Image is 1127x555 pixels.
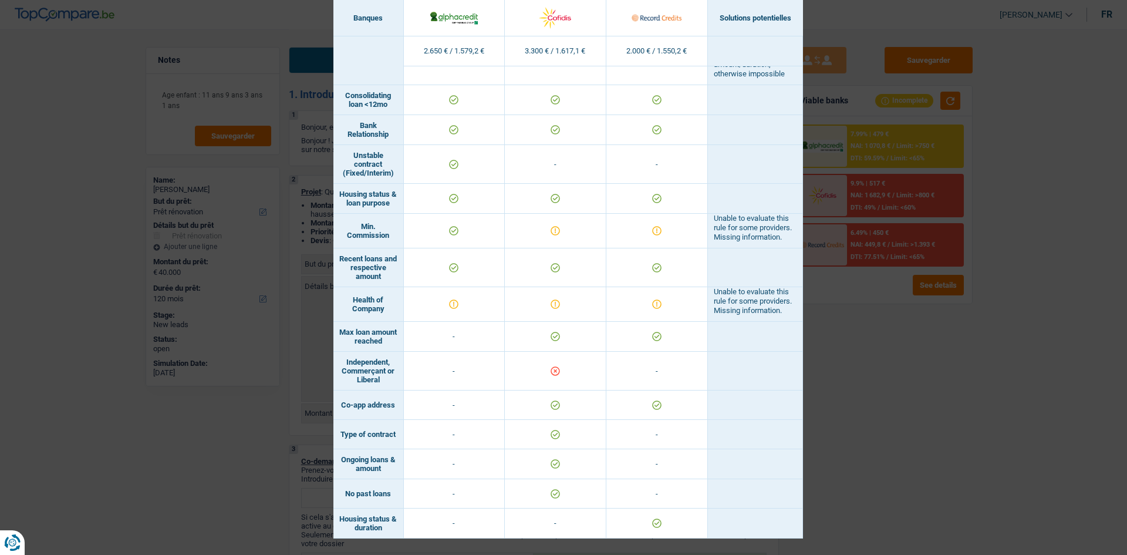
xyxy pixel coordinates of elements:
[404,352,505,391] td: -
[606,420,708,449] td: -
[333,322,404,352] td: Max loan amount reached
[505,36,606,66] td: 3.300 € / 1.617,1 €
[606,449,708,479] td: -
[429,10,479,25] img: AlphaCredit
[333,391,404,420] td: Co-app address
[333,85,404,115] td: Consolidating loan <12mo
[404,509,505,539] td: -
[404,449,505,479] td: -
[333,449,404,479] td: Ongoing loans & amount
[606,479,708,509] td: -
[632,5,681,31] img: Record Credits
[333,184,404,214] td: Housing status & loan purpose
[606,352,708,391] td: -
[505,145,606,184] td: -
[606,145,708,184] td: -
[333,287,404,322] td: Health of Company
[333,248,404,287] td: Recent loans and respective amount
[708,287,803,322] td: Unable to evaluate this rule for some providers. Missing information.
[404,36,505,66] td: 2.650 € / 1.579,2 €
[333,145,404,184] td: Unstable contract (Fixed/Interim)
[333,115,404,145] td: Bank Relationship
[606,36,708,66] td: 2.000 € / 1.550,2 €
[530,5,580,31] img: Cofidis
[333,352,404,391] td: Independent, Commerçant or Liberal
[333,214,404,248] td: Min. Commission
[505,509,606,539] td: -
[333,509,404,539] td: Housing status & duration
[333,420,404,449] td: Type of contract
[404,391,505,420] td: -
[708,214,803,248] td: Unable to evaluate this rule for some providers. Missing information.
[333,479,404,509] td: No past loans
[404,479,505,509] td: -
[404,420,505,449] td: -
[404,322,505,352] td: -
